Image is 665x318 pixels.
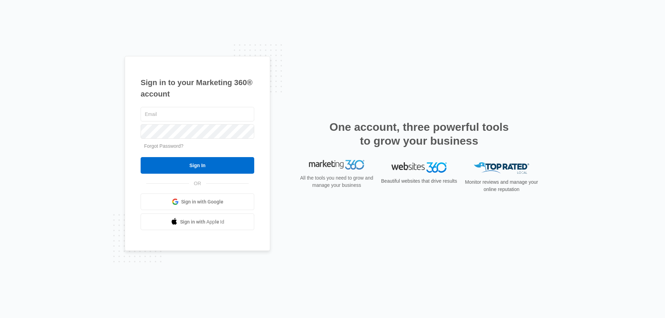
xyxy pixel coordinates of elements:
[141,107,254,121] input: Email
[298,177,375,191] p: All the tools you need to grow and manage your business
[180,218,224,226] span: Sign in with Apple Id
[380,178,458,185] p: Beautiful websites that drive results
[309,162,364,172] img: Marketing 360
[144,143,184,149] a: Forgot Password?
[474,162,529,174] img: Top Rated Local
[181,198,223,206] span: Sign in with Google
[141,77,254,100] h1: Sign in to your Marketing 360® account
[463,179,540,193] p: Monitor reviews and manage your online reputation
[391,162,447,172] img: Websites 360
[327,120,511,148] h2: One account, three powerful tools to grow your business
[141,213,254,230] a: Sign in with Apple Id
[189,180,206,187] span: OR
[141,193,254,210] a: Sign in with Google
[141,157,254,174] input: Sign In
